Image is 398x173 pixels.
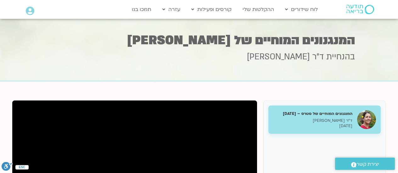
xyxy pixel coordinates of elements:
a: תמכו בנו [129,3,154,15]
a: לוח שידורים [282,3,321,15]
img: המנגנונים המוחיים של סטרס – 30.9.25 [357,110,376,129]
a: יצירת קשר [335,158,395,170]
p: ד"ר [PERSON_NAME] [273,118,352,123]
a: קורסים ופעילות [188,3,235,15]
p: [DATE] [273,123,352,129]
a: ההקלטות שלי [239,3,277,15]
h5: המנגנונים המוחיים של סטרס – [DATE] [273,111,352,116]
h1: המנגנונים המוחיים של [PERSON_NAME] [43,34,355,46]
span: בהנחיית [326,51,355,62]
a: עזרה [159,3,183,15]
img: תודעה בריאה [346,5,374,14]
span: יצירת קשר [356,160,379,169]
